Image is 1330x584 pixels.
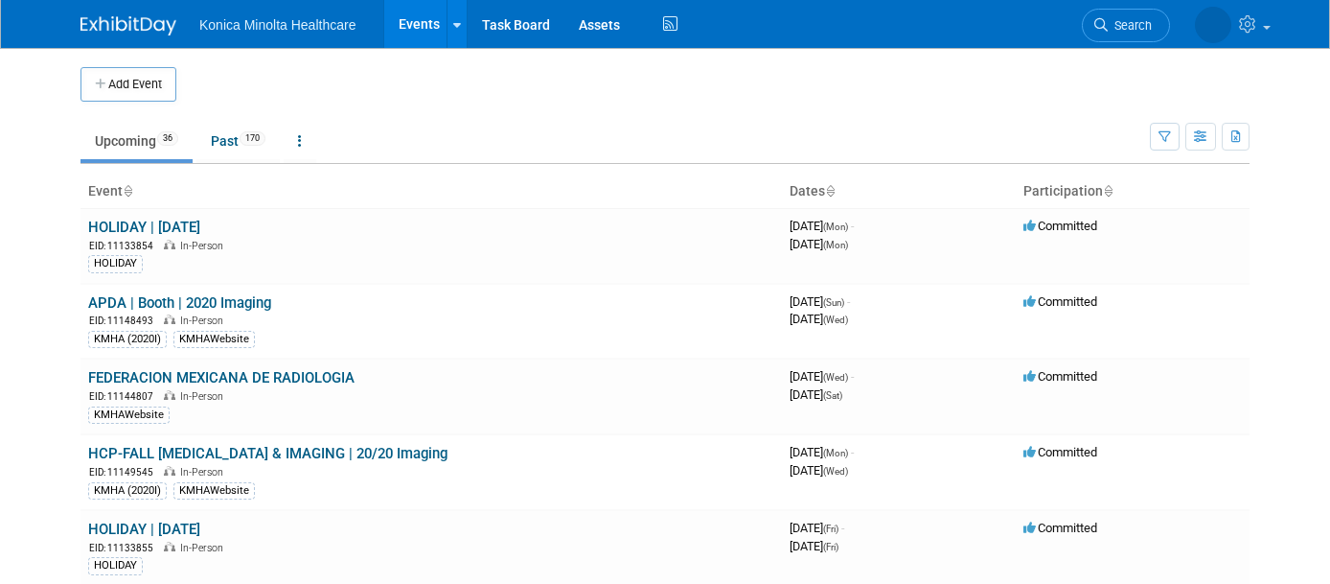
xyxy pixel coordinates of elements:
button: Add Event [80,67,176,102]
div: KMHA (2020I) [88,482,167,500]
img: Annette O'Mahoney [1195,7,1231,43]
a: HOLIDAY | [DATE] [88,219,200,236]
span: (Mon) [823,448,848,458]
span: EID: 11149545 [89,467,161,478]
span: (Sun) [823,297,844,308]
div: HOLIDAY [88,255,143,272]
span: [DATE] [790,237,848,251]
a: APDA | Booth | 2020 Imaging [88,294,271,312]
span: - [847,294,850,309]
a: Sort by Participation Type [1103,183,1112,199]
span: EID: 11148493 [89,315,161,326]
div: HOLIDAY [88,557,143,574]
span: [DATE] [790,521,844,535]
a: Sort by Start Date [825,183,835,199]
span: In-Person [180,542,229,554]
th: Dates [782,175,1016,208]
span: Committed [1023,445,1097,459]
span: [DATE] [790,387,842,402]
a: FEDERACION MEXICANA DE RADIOLOGIA [88,369,355,386]
span: In-Person [180,390,229,403]
span: EID: 11133855 [89,543,161,553]
span: [DATE] [790,219,854,233]
div: KMHA (2020I) [88,331,167,348]
span: (Wed) [823,315,848,325]
span: In-Person [180,315,229,327]
div: KMHAWebsite [173,331,255,348]
span: Committed [1023,294,1097,309]
span: - [851,445,854,459]
th: Participation [1016,175,1250,208]
img: In-Person Event [164,240,175,249]
span: - [851,219,854,233]
span: [DATE] [790,463,848,478]
span: In-Person [180,240,229,252]
span: 170 [240,131,265,146]
span: [DATE] [790,445,854,459]
span: Committed [1023,521,1097,535]
img: In-Person Event [164,542,175,551]
span: (Wed) [823,466,848,477]
span: Committed [1023,219,1097,233]
a: Search [1082,9,1170,42]
span: Konica Minolta Healthcare [199,17,355,33]
span: 36 [157,131,178,146]
a: HCP-FALL [MEDICAL_DATA] & IMAGING | 20/20 Imaging [88,445,447,462]
span: Search [1108,18,1152,33]
span: EID: 11133854 [89,241,161,251]
span: (Mon) [823,222,848,232]
a: Past170 [196,123,280,159]
span: - [851,369,854,384]
span: (Fri) [823,542,838,552]
span: [DATE] [790,294,850,309]
span: [DATE] [790,312,848,326]
span: Committed [1023,369,1097,384]
span: EID: 11144807 [89,391,161,402]
img: In-Person Event [164,315,175,324]
span: In-Person [180,466,229,479]
img: In-Person Event [164,390,175,400]
span: (Mon) [823,240,848,250]
span: [DATE] [790,369,854,384]
a: HOLIDAY | [DATE] [88,521,200,538]
a: Upcoming36 [80,123,193,159]
div: KMHAWebsite [173,482,255,500]
th: Event [80,175,782,208]
span: (Sat) [823,390,842,401]
a: Sort by Event Name [123,183,132,199]
img: ExhibitDay [80,16,176,35]
img: In-Person Event [164,466,175,476]
span: - [841,521,844,535]
span: (Fri) [823,524,838,534]
div: KMHAWebsite [88,407,170,424]
span: [DATE] [790,539,838,553]
span: (Wed) [823,372,848,383]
